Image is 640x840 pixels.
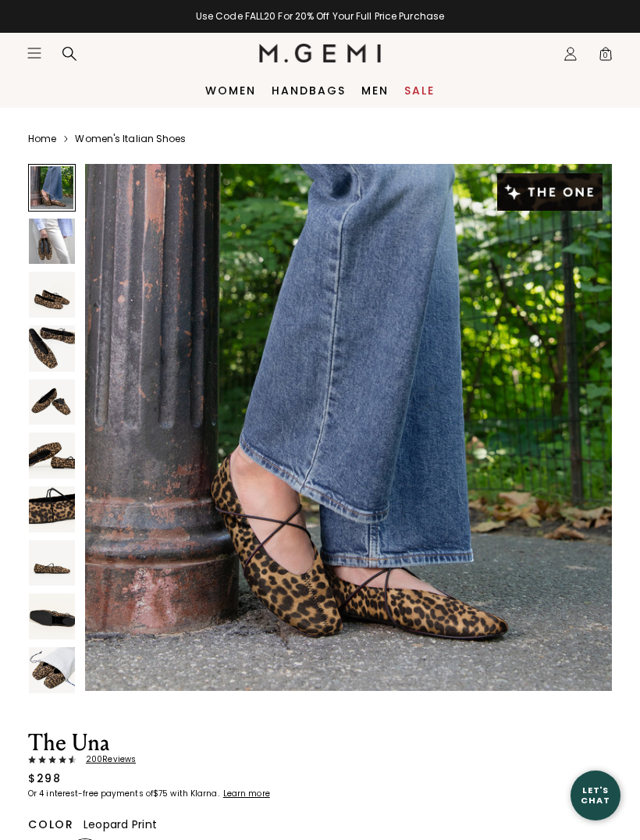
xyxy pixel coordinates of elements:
[29,272,75,318] img: The Una
[404,84,435,97] a: Sale
[84,817,157,832] span: Leopard Print
[29,593,75,639] img: The Una
[205,84,256,97] a: Women
[29,219,75,265] img: The Una
[28,788,153,799] klarna-placement-style-body: Or 4 interest-free payments of
[361,84,389,97] a: Men
[272,84,346,97] a: Handbags
[29,379,75,425] img: The Una
[76,755,136,764] span: 200 Review s
[222,789,270,799] a: Learn more
[170,788,221,799] klarna-placement-style-body: with Klarna
[29,647,75,693] img: The Una
[28,731,354,755] h1: The Una
[75,133,186,145] a: Women's Italian Shoes
[598,49,613,65] span: 0
[27,45,42,61] button: Open site menu
[29,486,75,532] img: The Una
[29,432,75,479] img: The Una
[29,326,75,372] img: The Una
[28,755,354,764] a: 200Reviews
[28,818,74,831] h2: Color
[571,785,620,805] div: Let's Chat
[497,173,603,211] img: The One tag
[223,788,270,799] klarna-placement-style-cta: Learn more
[153,788,168,799] klarna-placement-style-amount: $75
[28,771,61,786] div: $298
[85,164,612,691] img: The Una
[259,44,382,62] img: M.Gemi
[29,540,75,586] img: The Una
[28,133,56,145] a: Home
